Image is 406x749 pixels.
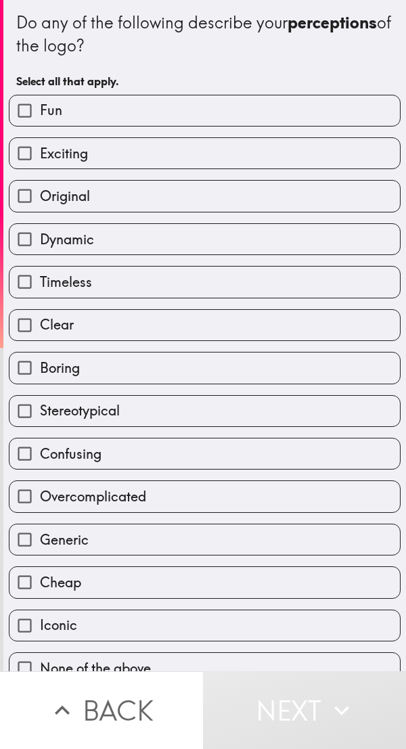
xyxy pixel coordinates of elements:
span: Iconic [40,616,77,635]
button: None of the above [9,653,400,683]
span: Fun [40,101,62,120]
button: Next [203,671,406,749]
button: Original [9,181,400,211]
span: Cheap [40,573,81,592]
button: Exciting [9,138,400,168]
button: Confusing [9,438,400,469]
button: Iconic [9,610,400,641]
h6: Select all that apply. [16,74,393,89]
button: Timeless [9,267,400,297]
span: None of the above [40,659,151,678]
span: Dynamic [40,230,94,249]
button: Dynamic [9,224,400,254]
button: Boring [9,353,400,383]
button: Generic [9,524,400,555]
button: Fun [9,95,400,126]
span: Overcomplicated [40,487,146,506]
span: Generic [40,530,89,549]
span: Clear [40,315,74,334]
span: Timeless [40,273,92,292]
span: Confusing [40,445,101,463]
span: Original [40,187,90,206]
span: Boring [40,359,80,378]
span: Exciting [40,144,88,163]
span: Stereotypical [40,401,120,420]
button: Stereotypical [9,396,400,426]
button: Overcomplicated [9,481,400,512]
button: Clear [9,310,400,340]
button: Cheap [9,567,400,597]
b: perceptions [288,12,377,32]
div: Do any of the following describe your of the logo? [16,12,393,57]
